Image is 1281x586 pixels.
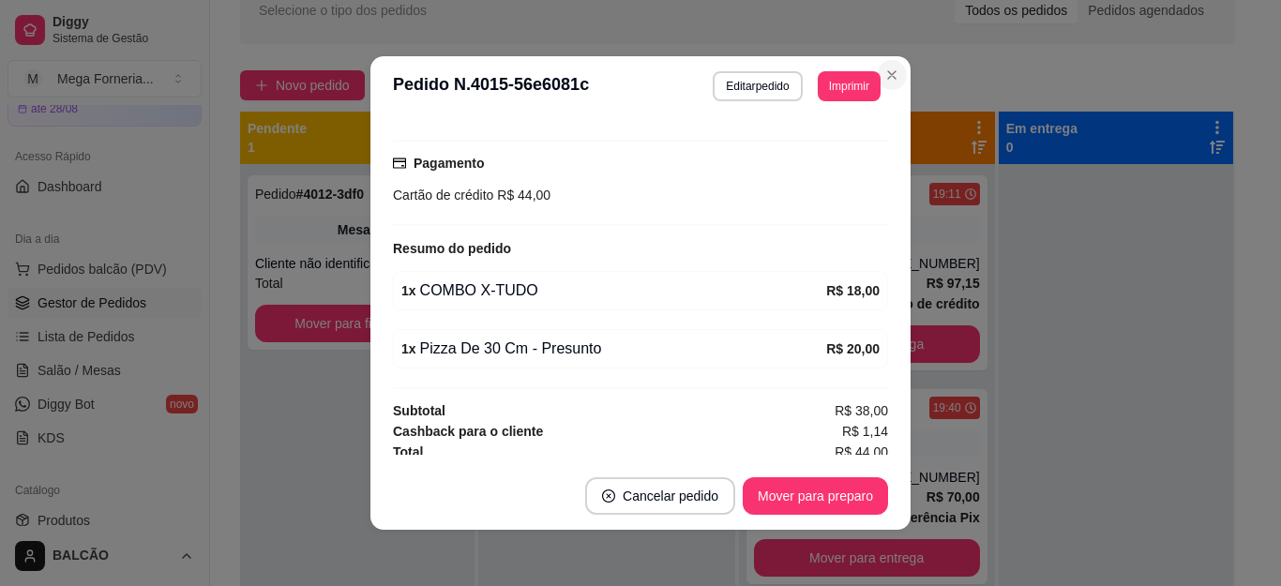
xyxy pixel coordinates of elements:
div: Pizza De 30 Cm - Presunto [401,338,826,360]
strong: 1 x [401,283,416,298]
strong: R$ 18,00 [826,283,880,298]
button: Close [877,60,907,90]
strong: Cashback para o cliente [393,424,543,439]
strong: 1 x [401,341,416,356]
span: close-circle [602,489,615,503]
h3: Pedido N. 4015-56e6081c [393,71,589,101]
strong: Total [393,444,423,459]
span: Cartão de crédito [393,188,493,203]
strong: R$ 20,00 [826,341,880,356]
button: Imprimir [818,71,881,101]
button: Mover para preparo [743,477,888,515]
strong: Pagamento [414,156,484,171]
span: R$ 1,14 [842,421,888,442]
span: R$ 44,00 [493,188,550,203]
span: credit-card [393,157,406,170]
strong: Subtotal [393,403,445,418]
button: close-circleCancelar pedido [585,477,735,515]
button: Editarpedido [713,71,802,101]
span: R$ 38,00 [835,400,888,421]
div: COMBO X-TUDO [401,279,826,302]
span: R$ 44,00 [835,442,888,462]
strong: Resumo do pedido [393,241,511,256]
